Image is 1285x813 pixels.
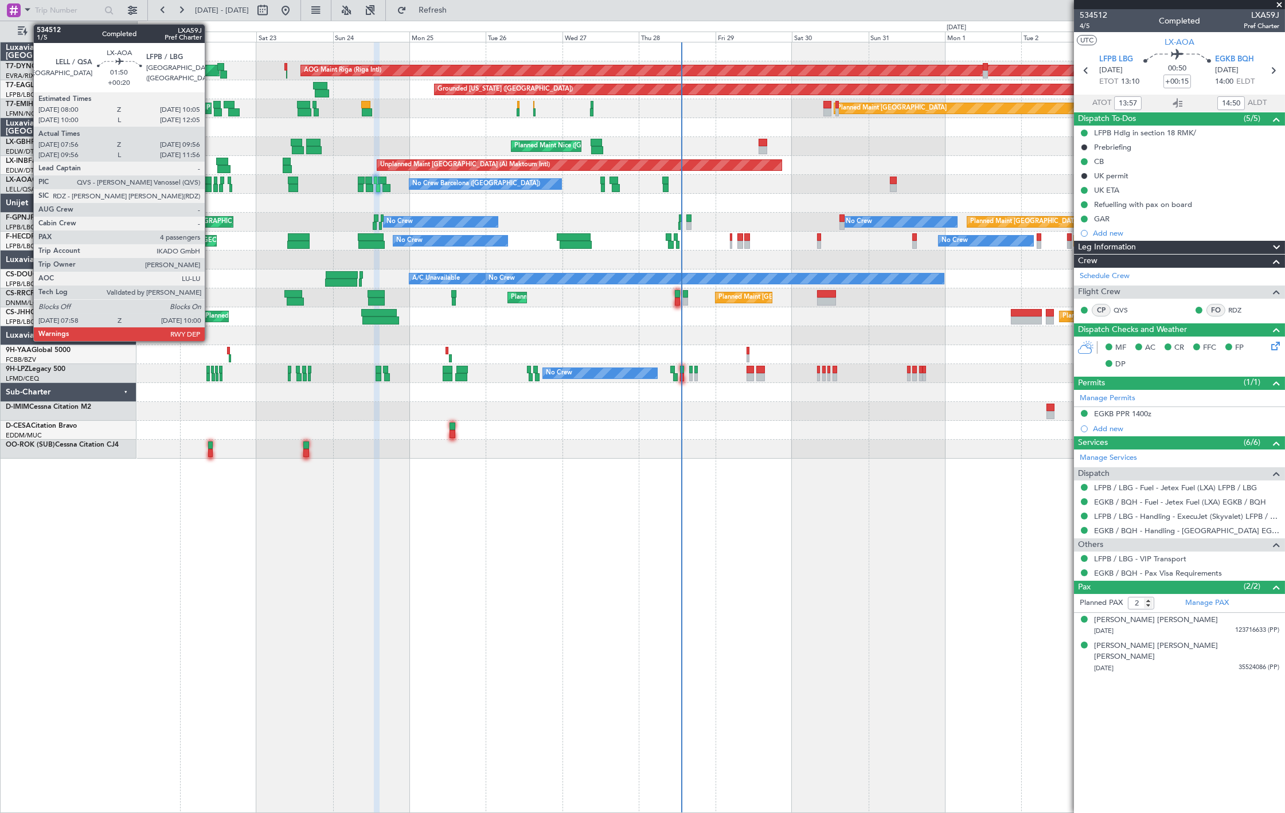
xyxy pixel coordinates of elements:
[1093,228,1279,238] div: Add new
[6,309,69,316] a: CS-JHHGlobal 6000
[1094,615,1218,626] div: [PERSON_NAME] [PERSON_NAME]
[1121,76,1139,88] span: 13:10
[6,223,36,232] a: LFPB/LBG
[1215,65,1239,76] span: [DATE]
[1094,627,1114,635] span: [DATE]
[837,100,947,117] div: Planned Maint [GEOGRAPHIC_DATA]
[412,270,460,287] div: A/C Unavailable
[1215,54,1254,65] span: EGKB BQH
[1217,96,1245,110] input: --:--
[6,72,34,80] a: EVRA/RIX
[1080,393,1135,404] a: Manage Permits
[1094,128,1196,138] div: LFPB Hdlg in section 18 RMK/
[1094,497,1266,507] a: EGKB / BQH - Fuel - Jetex Fuel (LXA) EGKB / BQH
[1168,63,1186,75] span: 00:50
[409,6,457,14] span: Refresh
[1094,185,1119,195] div: UK ETA
[486,32,562,42] div: Tue 26
[1239,663,1279,673] span: 35524086 (PP)
[1215,76,1233,88] span: 14:00
[6,139,63,146] a: LX-GBHFalcon 7X
[6,431,42,440] a: EDDM/MUC
[6,110,40,118] a: LFMN/NCE
[1165,36,1194,48] span: LX-AOA
[409,32,486,42] div: Mon 25
[6,280,36,288] a: LFPB/LBG
[1094,142,1131,152] div: Prebriefing
[1080,9,1107,21] span: 534512
[1115,342,1126,354] span: MF
[6,290,30,297] span: CS-RRC
[1236,76,1255,88] span: ELDT
[392,1,460,19] button: Refresh
[1094,511,1279,521] a: LFPB / LBG - Handling - ExecuJet (Skyvalet) LFPB / LBG
[6,404,91,411] a: D-IMIMCessna Citation M2
[1185,597,1229,609] a: Manage PAX
[1114,305,1139,315] a: QVS
[6,271,33,278] span: CS-DOU
[1078,255,1097,268] span: Crew
[947,23,966,33] div: [DATE]
[1093,424,1279,433] div: Add new
[13,22,124,41] button: Only With Activity
[380,157,550,174] div: Unplanned Maint [GEOGRAPHIC_DATA] (Al Maktoum Intl)
[6,139,31,146] span: LX-GBH
[846,213,872,230] div: No Crew
[1078,377,1105,390] span: Permits
[6,366,65,373] a: 9H-LPZLegacy 500
[942,232,968,249] div: No Crew
[6,271,72,278] a: CS-DOUGlobal 6500
[1094,568,1222,578] a: EGKB / BQH - Pax Visa Requirements
[438,81,573,98] div: Grounded [US_STATE] ([GEOGRAPHIC_DATA])
[6,63,32,70] span: T7-DYN
[1244,21,1279,31] span: Pref Charter
[1235,626,1279,635] span: 123716633 (PP)
[6,158,96,165] a: LX-INBFalcon 900EX EASy II
[6,233,31,240] span: F-HECD
[6,214,30,221] span: F-GPNJ
[6,177,32,183] span: LX-AOA
[1094,171,1128,181] div: UK permit
[945,32,1021,42] div: Mon 1
[1080,597,1123,609] label: Planned PAX
[1021,32,1097,42] div: Tue 2
[6,214,74,221] a: F-GPNJFalcon 900EX
[1078,436,1108,450] span: Services
[1094,664,1114,673] span: [DATE]
[304,62,381,79] div: AOG Maint Riga (Riga Intl)
[1063,308,1243,325] div: Planned Maint [GEOGRAPHIC_DATA] ([GEOGRAPHIC_DATA])
[6,347,32,354] span: 9H-YAA
[6,166,40,175] a: EDLW/DTM
[6,158,28,165] span: LX-INB
[6,423,77,429] a: D-CESACitation Bravo
[6,290,73,297] a: CS-RRCFalcon 900LX
[1099,65,1123,76] span: [DATE]
[970,213,1151,230] div: Planned Maint [GEOGRAPHIC_DATA] ([GEOGRAPHIC_DATA])
[1159,15,1200,28] div: Completed
[1078,467,1110,480] span: Dispatch
[1099,76,1118,88] span: ETOT
[1244,580,1260,592] span: (2/2)
[1092,97,1111,109] span: ATOT
[396,232,423,249] div: No Crew
[869,32,945,42] div: Sun 31
[1078,323,1187,337] span: Dispatch Checks and Weather
[489,270,515,287] div: No Crew
[1078,286,1120,299] span: Flight Crew
[1244,9,1279,21] span: LXA59J
[6,318,36,326] a: LFPB/LBG
[195,5,249,15] span: [DATE] - [DATE]
[1094,409,1151,419] div: EGKB PPR 1400z
[792,32,868,42] div: Sat 30
[1094,483,1257,493] a: LFPB / LBG - Fuel - Jetex Fuel (LXA) LFPB / LBG
[1094,526,1279,536] a: EGKB / BQH - Handling - [GEOGRAPHIC_DATA] EGKB / [GEOGRAPHIC_DATA]
[6,366,29,373] span: 9H-LPZ
[6,355,36,364] a: FCBB/BZV
[139,23,159,33] div: [DATE]
[6,441,119,448] a: OO-ROK (SUB)Cessna Citation CJ4
[6,101,28,108] span: T7-EMI
[1080,271,1130,282] a: Schedule Crew
[1244,436,1260,448] span: (6/6)
[546,365,572,382] div: No Crew
[6,101,76,108] a: T7-EMIHawker 900XP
